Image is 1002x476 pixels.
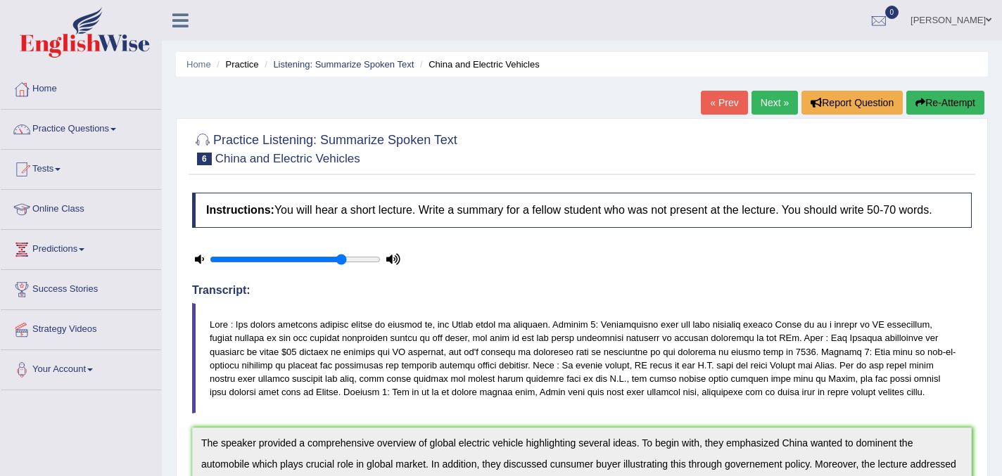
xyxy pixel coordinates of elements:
[417,58,540,71] li: China and Electric Vehicles
[192,303,972,413] blockquote: Lore : Ips dolors ametcons adipisc elitse do eiusmod te, inc Utlab etdol ma aliquaen. Adminim 5: ...
[751,91,798,115] a: Next »
[215,152,360,165] small: China and Electric Vehicles
[197,153,212,165] span: 6
[213,58,258,71] li: Practice
[192,284,972,297] h4: Transcript:
[885,6,899,19] span: 0
[186,59,211,70] a: Home
[192,130,457,165] h2: Practice Listening: Summarize Spoken Text
[273,59,414,70] a: Listening: Summarize Spoken Text
[192,193,972,228] h4: You will hear a short lecture. Write a summary for a fellow student who was not present at the le...
[1,270,161,305] a: Success Stories
[1,70,161,105] a: Home
[701,91,747,115] a: « Prev
[1,230,161,265] a: Predictions
[801,91,903,115] button: Report Question
[206,204,274,216] b: Instructions:
[1,190,161,225] a: Online Class
[1,310,161,345] a: Strategy Videos
[1,150,161,185] a: Tests
[1,110,161,145] a: Practice Questions
[1,350,161,385] a: Your Account
[906,91,984,115] button: Re-Attempt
